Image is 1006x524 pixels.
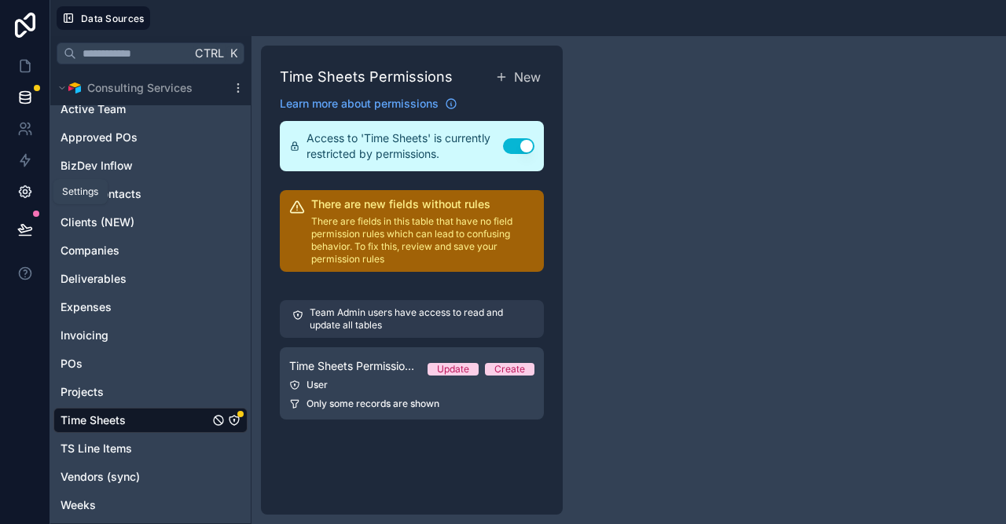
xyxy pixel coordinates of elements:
span: Access to 'Time Sheets' is currently restricted by permissions. [307,130,503,162]
div: User [289,379,534,391]
div: Settings [62,185,98,198]
button: New [492,64,544,90]
span: Learn more about permissions [280,96,439,112]
div: Create [494,363,525,376]
div: Update [437,363,469,376]
p: Team Admin users have access to read and update all tables [310,306,531,332]
span: Only some records are shown [307,398,439,410]
span: New [514,68,541,86]
span: K [228,48,239,59]
span: Data Sources [81,13,145,24]
p: There are fields in this table that have no field permission rules which can lead to confusing be... [311,215,534,266]
h1: Time Sheets Permissions [280,66,453,88]
a: Time Sheets Permission - UsersUpdateCreateUserOnly some records are shown [280,347,544,420]
button: Data Sources [57,6,150,30]
h2: There are new fields without rules [311,196,534,212]
span: Ctrl [193,43,226,63]
a: Learn more about permissions [280,96,457,112]
span: Time Sheets Permission - Users [289,358,415,374]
